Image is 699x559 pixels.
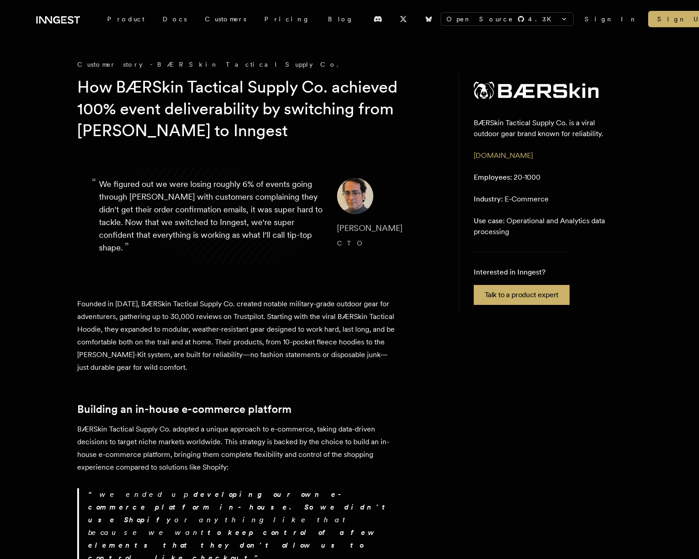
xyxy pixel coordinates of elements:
a: Customers [196,11,255,27]
span: Industry: [474,195,503,203]
p: BÆRSkin Tactical Supply Co. is a viral outdoor gear brand known for reliability. [474,118,608,139]
a: Pricing [255,11,319,27]
a: Sign In [585,15,637,24]
span: Employees: [474,173,512,181]
p: Founded in [DATE], BÆRSkin Tactical Supply Co. created notable military-grade outdoor gear for ad... [77,298,395,374]
p: Operational and Analytics data processing [474,216,608,237]
img: Image of Gus Fune [337,178,373,214]
span: “ [92,180,96,185]
strong: developing our own e-commerce platform in-house. So we didn't use Shopify [88,490,392,524]
img: BÆRSkin Tactical Supply Co.'s logo [474,82,599,99]
h1: How BÆRSkin Tactical Supply Co. achieved 100% event deliverability by switching from [PERSON_NAME... [77,76,426,142]
a: Talk to a product expert [474,285,570,305]
a: Bluesky [419,12,439,26]
p: BÆRSkin Tactical Supply Co. adopted a unique approach to e-commerce, taking data-driven decisions... [77,423,395,474]
a: X [393,12,413,26]
span: ” [124,240,129,253]
a: [DOMAIN_NAME] [474,151,533,160]
div: Product [98,11,154,27]
span: [PERSON_NAME] [337,223,402,233]
p: E-Commerce [474,194,549,205]
p: 20-1000 [474,172,540,183]
div: Customer story - BÆRSkin Tactical Supply Co. [77,60,441,69]
p: We figured out we were losing roughly 6% of events going through [PERSON_NAME] with customers com... [99,178,322,254]
a: Building an in-house e-commerce platform [77,403,292,416]
span: 4.3 K [528,15,557,24]
span: Use case: [474,216,505,225]
span: Open Source [446,15,514,24]
a: Docs [154,11,196,27]
a: Discord [368,12,388,26]
span: CTO [337,240,367,247]
a: Blog [319,11,362,27]
p: Interested in Inngest? [474,267,570,278]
